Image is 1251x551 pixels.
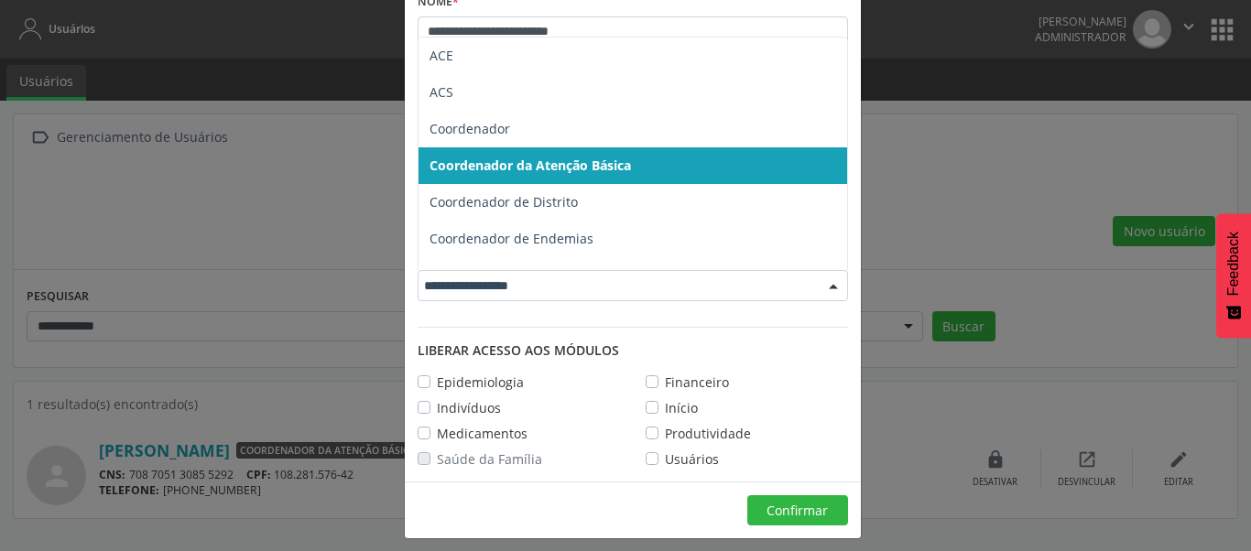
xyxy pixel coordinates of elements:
label: Saúde da Família [437,449,542,469]
label: Produtividade [665,424,751,443]
label: Epidemiologia [437,373,524,392]
div: Liberar acesso aos módulos [418,340,848,360]
span: Confirmar [767,502,828,519]
button: Feedback - Mostrar pesquisa [1216,213,1251,338]
span: Coordenador de Distrito [430,193,578,211]
label: Indivíduos [437,398,501,417]
span: Coordenador [430,120,510,137]
button: Confirmar [747,495,848,526]
label: Início [665,398,698,417]
span: Feedback [1225,232,1242,296]
span: Coordenador de Endemias [430,230,593,247]
span: ACE [430,47,453,64]
label: Usuários [665,449,719,469]
label: Financeiro [665,373,729,392]
label: Medicamentos [437,424,528,443]
span: Dentista [430,266,481,284]
span: ACS [430,83,453,101]
span: Coordenador da Atenção Básica [430,157,631,174]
